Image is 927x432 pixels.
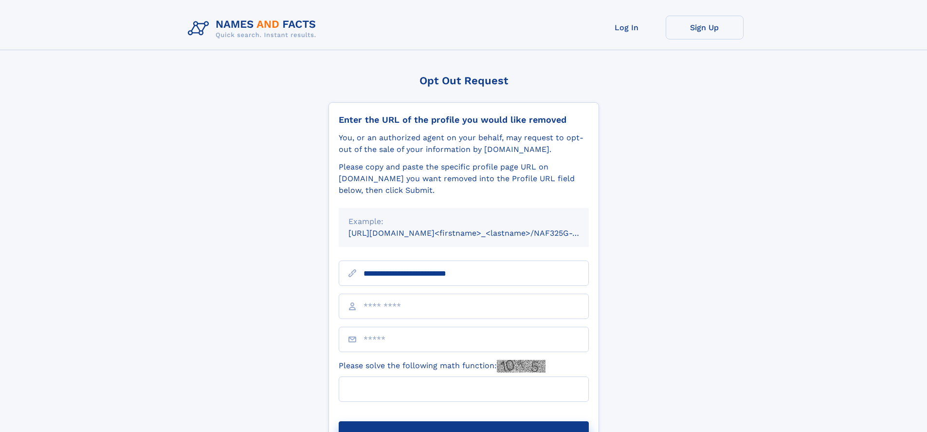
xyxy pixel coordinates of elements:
img: Logo Names and Facts [184,16,324,42]
div: Enter the URL of the profile you would like removed [339,114,589,125]
small: [URL][DOMAIN_NAME]<firstname>_<lastname>/NAF325G-xxxxxxxx [348,228,607,238]
div: Example: [348,216,579,227]
div: You, or an authorized agent on your behalf, may request to opt-out of the sale of your informatio... [339,132,589,155]
a: Log In [588,16,666,39]
div: Please copy and paste the specific profile page URL on [DOMAIN_NAME] you want removed into the Pr... [339,161,589,196]
div: Opt Out Request [328,75,599,87]
label: Please solve the following math function: [339,360,545,373]
a: Sign Up [666,16,744,39]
